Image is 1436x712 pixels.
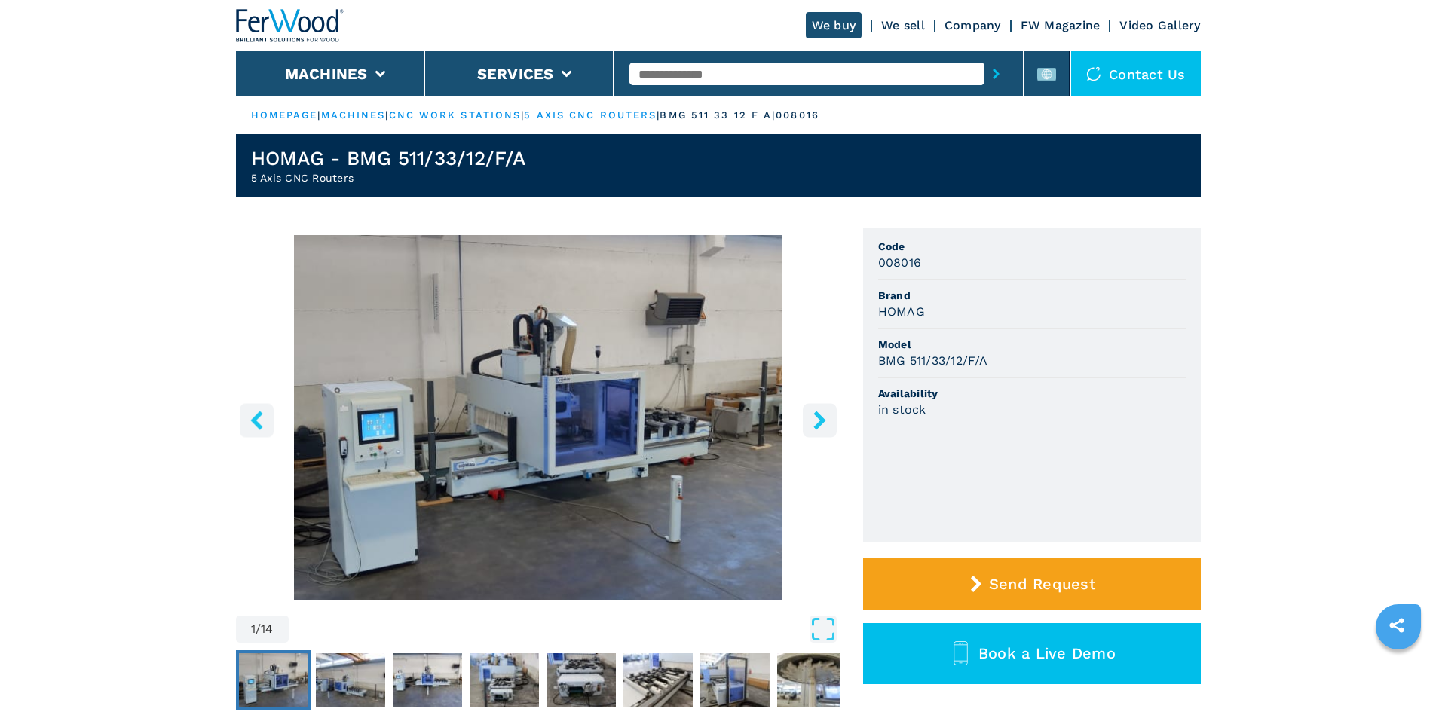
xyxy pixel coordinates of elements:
h3: BMG 511/33/12/F/A [878,352,987,369]
img: Ferwood [236,9,344,42]
h3: in stock [878,401,926,418]
nav: Thumbnail Navigation [236,650,840,710]
img: 0af9e3daf7b2aa148b51c38d9c2d2f85 [547,653,616,707]
img: 7ccac67f8e1c3ddf228af47ef6c5afa1 [316,653,385,707]
img: Contact us [1086,66,1101,81]
span: Availability [878,386,1186,401]
button: Go to Slide 1 [236,650,311,710]
a: machines [321,109,386,121]
button: right-button [803,403,837,437]
h3: 008016 [878,254,922,271]
button: left-button [240,403,274,437]
a: HOMEPAGE [251,109,318,121]
h3: HOMAG [878,303,925,320]
a: cnc work stations [389,109,522,121]
button: Machines [285,65,368,83]
span: | [385,109,388,121]
a: We sell [881,18,925,32]
div: Contact us [1071,51,1201,96]
a: Video Gallery [1119,18,1200,32]
button: Go to Slide 2 [313,650,388,710]
button: Services [477,65,554,83]
button: Go to Slide 4 [467,650,542,710]
img: fa7e6aba78aab7f999e95e455cd8a2cf [393,653,462,707]
span: Model [878,337,1186,352]
span: / [256,623,261,635]
button: submit-button [984,57,1008,91]
div: Go to Slide 1 [236,235,840,600]
a: sharethis [1378,607,1416,644]
span: | [317,109,320,121]
a: FW Magazine [1021,18,1101,32]
button: Go to Slide 7 [697,650,773,710]
p: bmg 511 33 12 f a | [660,108,776,122]
span: 1 [251,623,256,635]
p: 008016 [776,108,819,122]
h1: HOMAG - BMG 511/33/12/F/A [251,146,525,170]
h2: 5 Axis CNC Routers [251,170,525,185]
button: Go to Slide 3 [390,650,465,710]
img: 5 Axis CNC Routers HOMAG BMG 511/33/12/F/A [236,235,840,600]
iframe: Chat [1372,644,1425,701]
img: 56575d1d05e842a42df758f6bf02af4f [777,653,847,707]
span: Send Request [989,575,1095,593]
img: 91c08a9aeeabad615a87f0fb2bfcdfc7 [623,653,693,707]
button: Go to Slide 8 [774,650,850,710]
a: We buy [806,12,862,38]
a: 5 axis cnc routers [524,109,657,121]
img: 1ecf155a75ff06bc8627244eb42c2236 [700,653,770,707]
button: Send Request [863,558,1201,610]
span: Brand [878,288,1186,303]
img: 7a71e5b7a3b727f63c6d8f89c460cde0 [239,653,308,707]
span: | [657,109,660,121]
button: Go to Slide 6 [620,650,696,710]
span: 14 [261,623,274,635]
span: Book a Live Demo [978,644,1116,662]
button: Go to Slide 5 [543,650,619,710]
span: | [521,109,524,121]
a: Company [945,18,1001,32]
button: Book a Live Demo [863,623,1201,684]
img: da4505db4fd714c0904cb74765ce459c [470,653,539,707]
span: Code [878,239,1186,254]
button: Open Fullscreen [292,616,837,643]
